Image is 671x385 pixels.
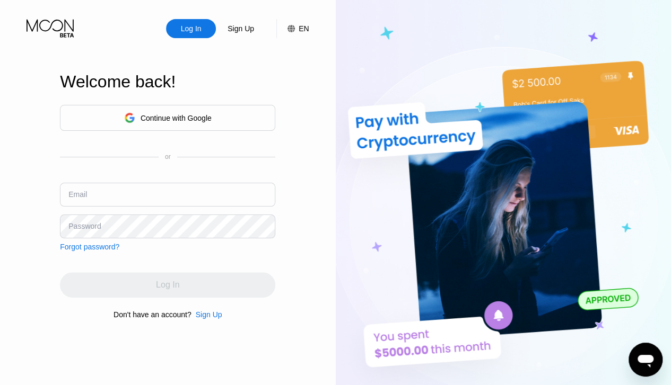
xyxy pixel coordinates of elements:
div: Continue with Google [60,105,275,131]
div: Sign Up [191,310,222,319]
div: EN [276,19,309,38]
div: Password [68,222,101,230]
div: Don't have an account? [114,310,191,319]
div: Log In [180,23,203,34]
div: Sign Up [196,310,222,319]
iframe: Button to launch messaging window [629,343,663,377]
div: Forgot password? [60,243,119,251]
div: Sign Up [226,23,255,34]
div: Email [68,190,87,199]
div: Log In [166,19,216,38]
div: or [165,153,171,160]
div: Sign Up [216,19,266,38]
div: Welcome back! [60,72,275,92]
div: EN [299,24,309,33]
div: Continue with Google [141,114,212,122]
